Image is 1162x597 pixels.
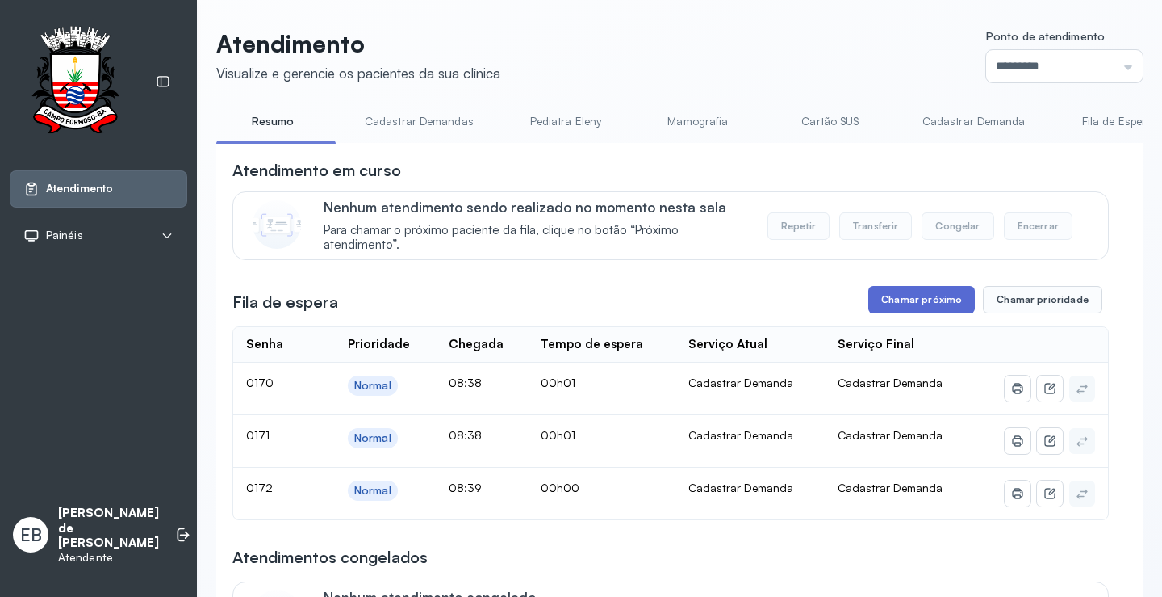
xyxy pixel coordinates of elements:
div: Cadastrar Demanda [688,481,813,495]
p: [PERSON_NAME] de [PERSON_NAME] [58,506,159,551]
span: 00h01 [541,428,575,442]
a: Atendimento [23,181,173,197]
button: Repetir [767,212,830,240]
a: Cadastrar Demanda [906,108,1042,135]
div: Normal [354,484,391,498]
a: Mamografia [642,108,754,135]
span: 0172 [246,481,273,494]
span: Ponto de atendimento [986,29,1105,43]
div: Visualize e gerencie os pacientes da sua clínica [216,65,500,82]
button: Transferir [839,212,913,240]
div: Prioridade [348,337,410,352]
span: EB [20,524,42,545]
button: Chamar prioridade [983,286,1102,313]
div: Cadastrar Demanda [688,428,813,443]
span: Cadastrar Demanda [838,481,943,494]
div: Cadastrar Demanda [688,376,813,390]
div: Normal [354,431,391,445]
span: Cadastrar Demanda [838,428,943,442]
span: Cadastrar Demanda [838,376,943,389]
span: Para chamar o próximo paciente da fila, clique no botão “Próximo atendimento”. [324,223,750,254]
span: 00h01 [541,376,575,389]
span: 08:38 [449,428,482,442]
span: Atendimento [46,182,113,195]
img: Imagem de CalloutCard [253,200,301,249]
p: Atendimento [216,29,500,58]
span: 0170 [246,376,274,389]
h3: Atendimento em curso [232,159,401,182]
a: Cartão SUS [774,108,887,135]
h3: Atendimentos congelados [232,546,428,569]
div: Serviço Atual [688,337,767,352]
h3: Fila de espera [232,291,338,313]
div: Serviço Final [838,337,914,352]
a: Resumo [216,108,329,135]
span: 08:38 [449,376,482,389]
a: Cadastrar Demandas [349,108,490,135]
span: Painéis [46,229,83,242]
div: Normal [354,379,391,393]
button: Encerrar [1004,212,1072,240]
p: Nenhum atendimento sendo realizado no momento nesta sala [324,199,750,216]
img: Logotipo do estabelecimento [17,26,133,138]
button: Chamar próximo [868,286,975,313]
span: 00h00 [541,481,579,494]
p: Atendente [58,551,159,565]
div: Senha [246,337,283,352]
span: 08:39 [449,481,482,494]
div: Chegada [449,337,504,352]
div: Tempo de espera [541,337,643,352]
button: Congelar [922,212,993,240]
span: 0171 [246,428,270,442]
a: Pediatra Eleny [509,108,622,135]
